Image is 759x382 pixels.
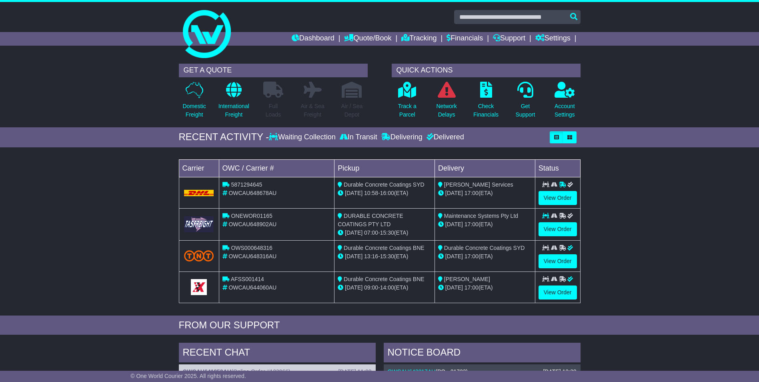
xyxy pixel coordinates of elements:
[444,213,518,219] span: Maintenance Systems Pty Ltd
[219,159,334,177] td: OWC / Carrier #
[130,373,246,379] span: © One World Courier 2025. All rights reserved.
[183,368,372,375] div: ( )
[465,221,479,227] span: 17:00
[401,32,437,46] a: Tracking
[191,279,207,295] img: GetCarrierServiceLogo
[535,159,580,177] td: Status
[338,368,371,375] div: [DATE] 11:08
[515,102,535,119] p: Get Support
[182,81,206,123] a: DomesticFreight
[345,229,362,236] span: [DATE]
[445,190,463,196] span: [DATE]
[473,102,499,119] p: Check Financials
[493,32,525,46] a: Support
[179,131,269,143] div: RECENT ACTIVITY -
[344,181,425,188] span: Durable Concrete Coatings SYD
[437,368,466,375] span: PO - 21723
[555,102,575,119] p: Account Settings
[379,133,425,142] div: Delivering
[364,190,378,196] span: 10:58
[543,368,576,375] div: [DATE] 12:38
[438,220,532,229] div: (ETA)
[184,190,214,196] img: DHL.png
[398,102,417,119] p: Track a Parcel
[218,81,250,123] a: InternationalFreight
[465,284,479,291] span: 17:00
[344,32,391,46] a: Quote/Book
[344,276,425,282] span: Durable Concrete Coatings BNE
[228,190,276,196] span: OWCAU648678AU
[345,190,362,196] span: [DATE]
[269,133,337,142] div: Waiting Collection
[539,254,577,268] a: View Order
[218,102,249,119] p: International Freight
[380,229,394,236] span: 15:30
[344,245,425,251] span: Durable Concrete Coatings BNE
[228,284,276,291] span: OWCAU644060AU
[231,245,272,251] span: OWS000648316
[444,245,525,251] span: Durable Concrete Coatings SYD
[388,368,436,375] a: OWCAU643217AU
[338,133,379,142] div: In Transit
[515,81,535,123] a: GetSupport
[465,253,479,259] span: 17:00
[231,181,262,188] span: 5871294645
[345,284,362,291] span: [DATE]
[184,216,214,232] img: GetCarrierServiceLogo
[447,32,483,46] a: Financials
[384,343,581,364] div: NOTICE BOARD
[179,159,219,177] td: Carrier
[338,213,403,227] span: DURABLE CONCRETE COATINGS PTY LTD
[445,253,463,259] span: [DATE]
[425,133,464,142] div: Delivered
[228,253,276,259] span: OWCAU648316AU
[182,102,206,119] p: Domestic Freight
[445,284,463,291] span: [DATE]
[364,284,378,291] span: 09:00
[338,283,431,292] div: - (ETA)
[539,285,577,300] a: View Order
[539,222,577,236] a: View Order
[392,64,581,77] div: QUICK ACTIONS
[465,190,479,196] span: 17:00
[380,284,394,291] span: 14:00
[539,191,577,205] a: View Order
[473,81,499,123] a: CheckFinancials
[263,102,283,119] p: Full Loads
[184,250,214,261] img: TNT_Domestic.png
[444,276,490,282] span: [PERSON_NAME]
[231,276,264,282] span: AFSS001414
[380,190,394,196] span: 16:00
[231,213,272,219] span: ONEWOR01165
[179,320,581,331] div: FROM OUR SUPPORT
[228,221,276,227] span: OWCAU648902AU
[444,181,513,188] span: [PERSON_NAME] Services
[435,159,535,177] td: Delivery
[334,159,435,177] td: Pickup
[535,32,571,46] a: Settings
[364,229,378,236] span: 07:00
[554,81,575,123] a: AccountSettings
[438,283,532,292] div: (ETA)
[380,253,394,259] span: 15:30
[179,64,368,77] div: GET A QUOTE
[436,81,457,123] a: NetworkDelays
[338,252,431,261] div: - (ETA)
[179,343,376,364] div: RECENT CHAT
[345,253,362,259] span: [DATE]
[233,368,289,375] span: Online Order #123966
[445,221,463,227] span: [DATE]
[388,368,577,375] div: ( )
[438,189,532,197] div: (ETA)
[292,32,334,46] a: Dashboard
[338,189,431,197] div: - (ETA)
[438,252,532,261] div: (ETA)
[436,102,457,119] p: Network Delays
[341,102,363,119] p: Air / Sea Depot
[364,253,378,259] span: 13:16
[183,368,231,375] a: OWCAU641852AU
[398,81,417,123] a: Track aParcel
[338,229,431,237] div: - (ETA)
[301,102,324,119] p: Air & Sea Freight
